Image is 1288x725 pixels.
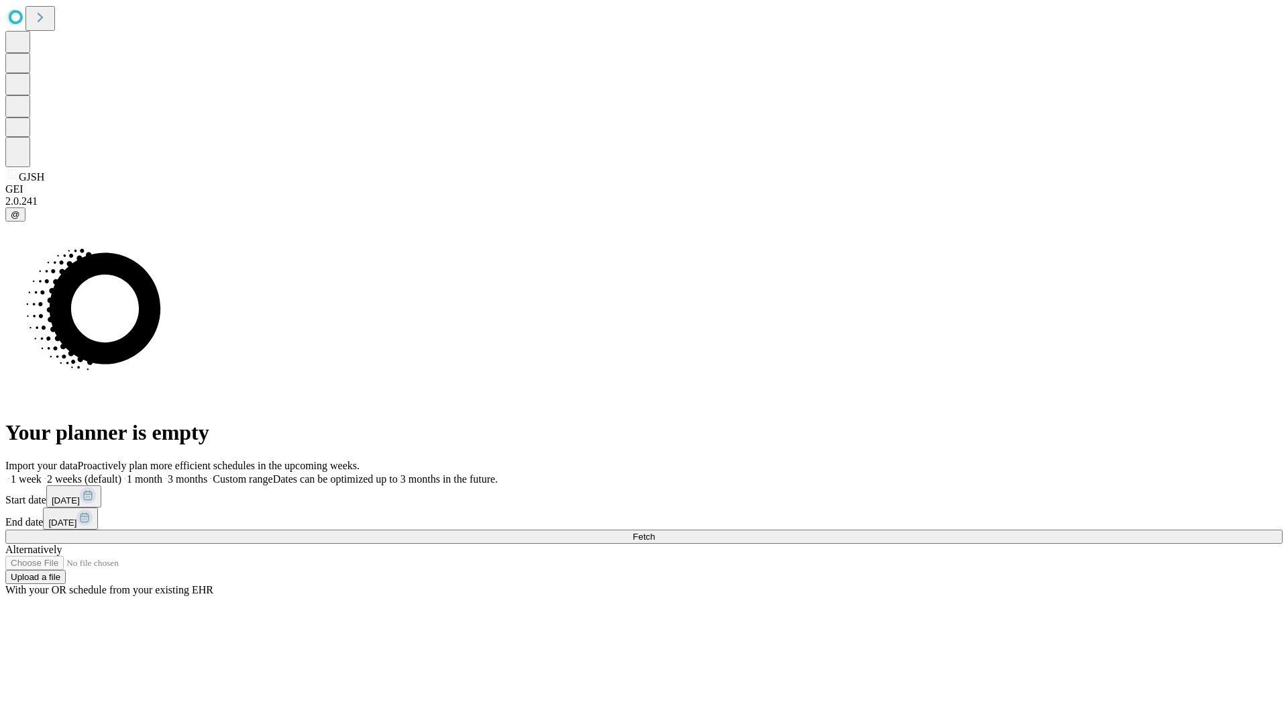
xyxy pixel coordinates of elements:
span: 1 week [11,473,42,485]
button: @ [5,207,25,222]
span: With your OR schedule from your existing EHR [5,584,213,595]
div: Start date [5,485,1283,507]
span: @ [11,209,20,220]
span: GJSH [19,171,44,183]
button: Fetch [5,530,1283,544]
span: Dates can be optimized up to 3 months in the future. [273,473,498,485]
div: GEI [5,183,1283,195]
span: 3 months [168,473,207,485]
span: Alternatively [5,544,62,555]
button: [DATE] [46,485,101,507]
span: [DATE] [48,518,76,528]
span: [DATE] [52,495,80,505]
div: 2.0.241 [5,195,1283,207]
h1: Your planner is empty [5,420,1283,445]
button: Upload a file [5,570,66,584]
button: [DATE] [43,507,98,530]
span: 2 weeks (default) [47,473,121,485]
span: 1 month [127,473,162,485]
span: Import your data [5,460,78,471]
span: Proactively plan more efficient schedules in the upcoming weeks. [78,460,360,471]
span: Custom range [213,473,272,485]
span: Fetch [633,532,655,542]
div: End date [5,507,1283,530]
